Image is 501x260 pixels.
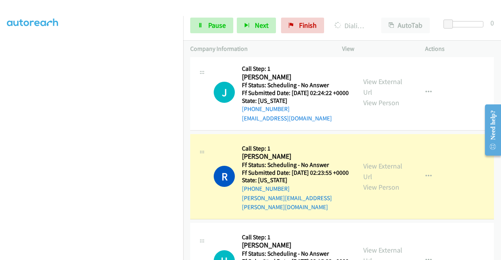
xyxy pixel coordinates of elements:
[242,97,349,105] h5: State: [US_STATE]
[255,21,269,30] span: Next
[242,161,349,169] h5: Ff Status: Scheduling - No Answer
[214,82,235,103] h1: J
[242,115,332,122] a: [EMAIL_ADDRESS][DOMAIN_NAME]
[242,81,349,89] h5: Ff Status: Scheduling - No Answer
[242,65,349,73] h5: Call Step: 1
[237,18,276,33] button: Next
[190,44,328,54] p: Company Information
[242,176,349,184] h5: State: [US_STATE]
[479,99,501,161] iframe: Resource Center
[242,194,332,211] a: [PERSON_NAME][EMAIL_ADDRESS][PERSON_NAME][DOMAIN_NAME]
[335,20,367,31] p: Dialing [PERSON_NAME]
[242,169,349,177] h5: Ff Submitted Date: [DATE] 02:23:55 +0000
[242,145,349,152] h5: Call Step: 1
[363,98,399,107] a: View Person
[242,89,349,97] h5: Ff Submitted Date: [DATE] 02:24:22 +0000
[363,161,402,181] a: View External Url
[242,250,349,258] h5: Ff Status: Scheduling - No Answer
[190,18,233,33] a: Pause
[208,21,226,30] span: Pause
[425,44,494,54] p: Actions
[242,105,290,113] a: [PHONE_NUMBER]
[242,185,290,192] a: [PHONE_NUMBER]
[242,73,346,82] h2: [PERSON_NAME]
[381,18,430,33] button: AutoTab
[214,166,235,187] h1: R
[299,21,317,30] span: Finish
[363,183,399,192] a: View Person
[242,241,346,250] h2: [PERSON_NAME]
[363,77,402,97] a: View External Url
[242,233,349,241] h5: Call Step: 1
[242,152,346,161] h2: [PERSON_NAME]
[342,44,411,54] p: View
[281,18,324,33] a: Finish
[490,18,494,28] div: 0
